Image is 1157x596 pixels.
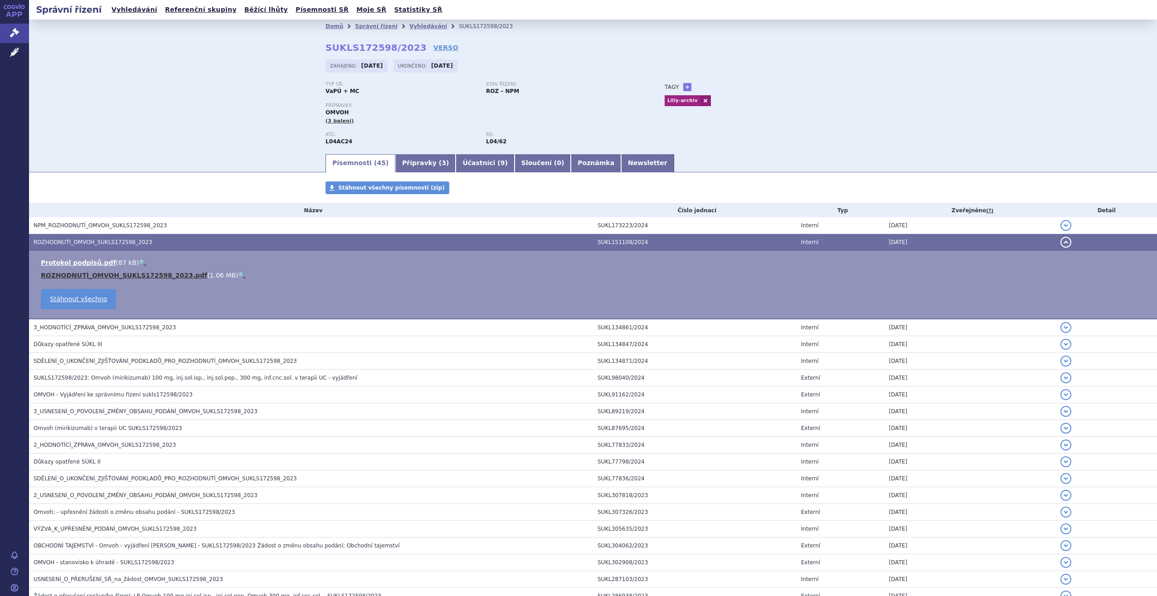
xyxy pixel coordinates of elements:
span: Interní [801,358,819,364]
button: detail [1060,356,1071,366]
span: 45 [377,159,385,166]
li: ( ) [41,258,1148,267]
span: Omvoh (mirikizumab) v terapii UC SUKLS172598/2023 [34,425,182,431]
th: Název [29,204,593,217]
button: detail [1060,406,1071,417]
a: Přípravky (3) [395,154,456,172]
td: SUKL307326/2023 [593,504,797,521]
th: Typ [797,204,885,217]
button: detail [1060,389,1071,400]
abbr: (?) [986,208,993,214]
span: VÝZVA_K_UPŘESNĚNÍ_PODÁNÍ_OMVOH_SUKLS172598_2023 [34,526,197,532]
td: [DATE] [885,437,1056,454]
span: Interní [801,492,819,498]
a: 🔍 [238,272,246,279]
span: OMVOH - stanovisko k úhradě - SUKLS172598/2023 [34,559,174,566]
strong: ROZ – NPM [486,88,519,94]
td: SUKL287103/2023 [593,571,797,588]
td: [DATE] [885,217,1056,234]
button: detail [1060,540,1071,551]
td: [DATE] [885,336,1056,353]
a: + [683,83,691,91]
a: VERSO [433,43,458,52]
td: SUKL77836/2024 [593,470,797,487]
td: [DATE] [885,521,1056,537]
button: detail [1060,490,1071,501]
td: [DATE] [885,370,1056,386]
p: Stav řízení: [486,82,637,87]
span: NPM_ROZHODNUTÍ_OMVOH_SUKLS172598_2023 [34,222,167,229]
span: Interní [801,526,819,532]
span: SDĚLENÍ_O_UKONČENÍ_ZJIŠŤOVÁNÍ_PODKLADŮ_PRO_ROZHODNUTÍ_OMVOH_SUKLS172598_2023 [34,475,297,482]
span: OBCHODNÍ TAJEMSTVÍ - Omvoh - vyjádření Eli Lilly - SUKLS172598/2023 Žádost o změnu obsahu podání;... [34,542,400,549]
span: Interní [801,239,819,245]
strong: [DATE] [431,63,453,69]
button: detail [1060,423,1071,434]
td: SUKL302908/2023 [593,554,797,571]
a: Referenční skupiny [162,4,239,16]
td: [DATE] [885,234,1056,251]
button: detail [1060,473,1071,484]
p: Přípravky: [326,103,647,108]
td: SUKL134861/2024 [593,319,797,336]
span: 2_USNESENÍ_O_POVOLENÍ_ZMĚNY_OBSAHU_PODÁNÍ_OMVOH_SUKLS172598_2023 [34,492,258,498]
a: 🔍 [139,259,146,266]
button: detail [1060,322,1071,333]
button: detail [1060,237,1071,248]
a: Písemnosti (45) [326,154,395,172]
button: detail [1060,507,1071,518]
td: SUKL98040/2024 [593,370,797,386]
a: Moje SŘ [354,4,389,16]
span: Interní [801,222,819,229]
td: SUKL91162/2024 [593,386,797,403]
a: Stáhnout všechny písemnosti (zip) [326,181,449,194]
strong: SUKLS172598/2023 [326,42,427,53]
td: [DATE] [885,386,1056,403]
th: Detail [1056,204,1157,217]
span: Externí [801,559,820,566]
td: SUKL134871/2024 [593,353,797,370]
span: USNESENÍ_O_PŘERUŠENÍ_SŘ_na_žádost_OMVOH_SUKLS172598_2023 [34,576,223,582]
button: detail [1060,523,1071,534]
td: SUKL307818/2023 [593,487,797,504]
span: Zahájeno: [330,62,359,69]
td: [DATE] [885,504,1056,521]
td: SUKL304062/2023 [593,537,797,554]
span: OMVOH - Vyjádření ke správnímu řízení sukls172598/2023 [34,391,193,398]
a: Vyhledávání [409,23,447,29]
span: Externí [801,375,820,381]
span: Interní [801,475,819,482]
span: Interní [801,442,819,448]
span: Stáhnout všechny písemnosti (zip) [338,185,445,191]
button: detail [1060,220,1071,231]
button: detail [1060,372,1071,383]
span: Interní [801,459,819,465]
a: Newsletter [621,154,674,172]
span: OMVOH [326,109,349,116]
span: 3_USNESENÍ_O_POVOLENÍ_ZMĚNY_OBSAHU_PODÁNÍ_OMVOH_SUKLS172598_2023 [34,408,258,415]
span: 3_HODNOTÍCÍ_ZPRÁVA_OMVOH_SUKLS172598_2023 [34,324,176,331]
li: ( ) [41,271,1148,280]
td: SUKL151108/2024 [593,234,797,251]
span: Omvoh; - upřesnění žádosti o změnu obsahu podání - SUKLS172598/2023 [34,509,235,515]
button: detail [1060,456,1071,467]
td: [DATE] [885,470,1056,487]
a: Vyhledávání [109,4,160,16]
td: [DATE] [885,571,1056,588]
span: Externí [801,509,820,515]
a: Běžící lhůty [242,4,291,16]
span: SUKLS172598/2023: Omvoh (mirikizumab) 100 mg, inj.sol.isp., inj.sol.pep., 300 mg, inf.cnc.sol. v ... [34,375,357,381]
span: Důkazy opatřené SÚKL II [34,459,101,465]
h2: Správní řízení [29,3,109,16]
strong: VaPÚ + MC [326,88,359,94]
td: [DATE] [885,454,1056,470]
strong: mirikizumab [486,138,506,145]
th: Zveřejněno [885,204,1056,217]
td: [DATE] [885,319,1056,336]
p: ATC: [326,132,477,137]
td: SUKL87695/2024 [593,420,797,437]
a: Protokol podpisů.pdf [41,259,116,266]
span: Externí [801,425,820,431]
span: SDĚLENÍ_O_UKONČENÍ_ZJIŠŤOVÁNÍ_PODKLADŮ_PRO_ROZHODNUTÍ_OMVOH_SUKLS172598_2023 [34,358,297,364]
td: SUKL305635/2023 [593,521,797,537]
